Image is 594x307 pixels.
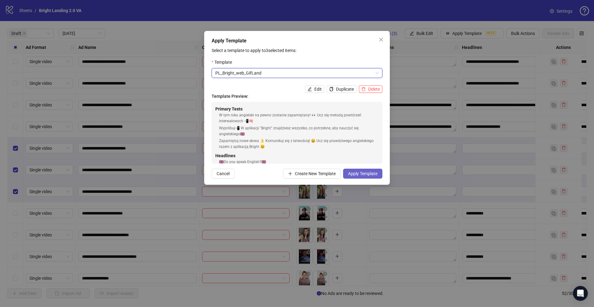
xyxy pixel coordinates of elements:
span: edit [308,87,312,91]
button: Delete [359,85,382,93]
span: Delete [368,87,380,92]
div: 🇬🇧Do you speak English?🇬🇧 [219,159,379,165]
button: Edit [305,85,324,93]
div: Open Intercom Messenger [573,286,588,301]
div: Wypróbuj📲 W aplikacji "Bright" znajdziesz wszystko, co potrzebne, aby nauczyć się angielskiego🇬🇧 [219,125,379,137]
span: Apply Template [348,171,377,176]
strong: Headlines [215,153,235,158]
p: Select a template to apply to 3 selected items: [212,47,382,54]
button: Cancel [212,169,235,179]
span: Duplicate [336,87,354,92]
span: close [379,37,384,42]
div: W tym roku angielski na pewno zostanie zapamiętany! 👀 Ucz się metodą powtórzeń interwałowych 📲🧠 [219,112,379,124]
span: copy [329,87,334,91]
button: Create New Template [283,169,341,179]
span: Edit [314,87,322,92]
span: Create New Template [295,171,336,176]
div: Apply Template [212,37,382,45]
button: Duplicate [327,85,356,93]
h4: Template Preview: [212,93,382,100]
button: Apply Template [343,169,382,179]
strong: Primary Texts [215,106,243,111]
span: Cancel [217,171,230,176]
div: Zapamiętuj nowe słowa 👌 Komunikuj się z łatwością! 😀 Ucz się prawdziwego angielskiego razem z apl... [219,138,379,150]
label: Template [212,59,236,66]
span: PL_Bright_web_GifLand [215,68,379,78]
button: Close [376,35,386,45]
span: plus [288,171,292,176]
span: delete [361,87,366,91]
